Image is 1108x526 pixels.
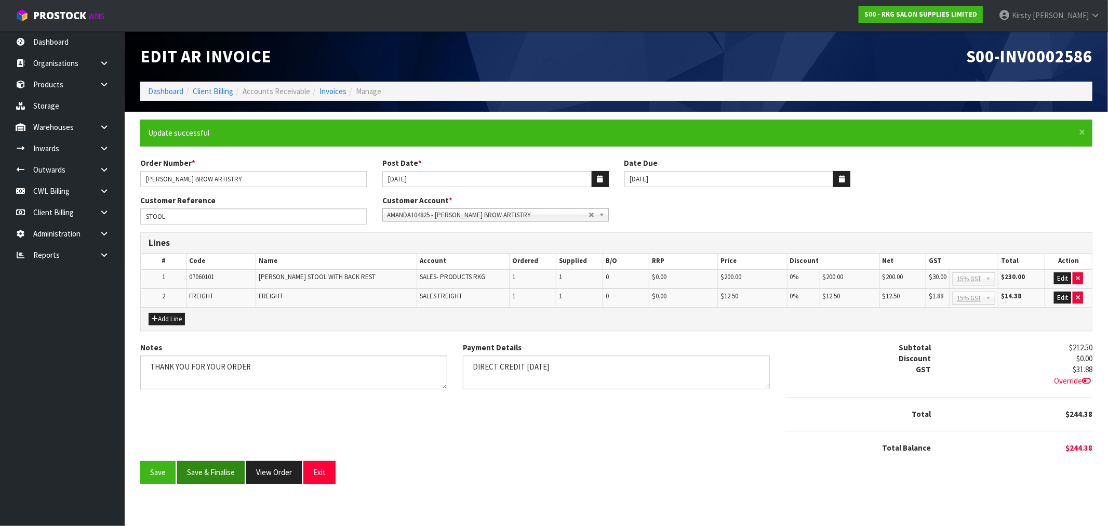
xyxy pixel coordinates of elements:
[883,292,900,300] span: $12.50
[787,254,879,269] th: Discount
[259,292,283,300] span: FREIGHT
[162,292,165,300] span: 2
[256,254,417,269] th: Name
[1069,343,1092,352] span: $212.50
[356,86,381,96] span: Manage
[246,461,302,483] button: View Order
[141,254,186,269] th: #
[140,45,271,67] span: Edit AR Invoice
[420,292,462,300] span: SALES FREIGHT
[899,353,931,363] strong: Discount
[1065,443,1092,453] span: $244.38
[1001,272,1025,281] strong: $230.00
[720,292,738,300] span: $12.50
[823,292,840,300] span: $12.50
[193,86,233,96] a: Client Billing
[957,273,981,285] span: 15% GST
[382,157,422,168] label: Post Date
[509,254,556,269] th: Ordered
[512,272,515,281] span: 1
[859,6,983,23] a: S00 - RKG SALON SUPPLIES LIMITED
[957,292,981,305] span: 15% GST
[1045,254,1092,269] th: Action
[387,209,589,221] span: AMANDA104825 - [PERSON_NAME] BROW ARTISTRY
[929,272,946,281] span: $30.00
[916,364,931,374] strong: GST
[149,313,185,325] button: Add Line
[718,254,787,269] th: Price
[243,86,310,96] span: Accounts Receivable
[148,128,209,138] span: Update successful
[882,443,931,453] strong: Total Balance
[879,254,926,269] th: Net
[303,461,336,483] button: Exit
[966,45,1092,67] span: S00-INV0002586
[417,254,509,269] th: Account
[382,195,452,206] label: Customer Account
[1001,292,1021,300] strong: $14.38
[652,272,666,281] span: $0.00
[998,254,1045,269] th: Total
[926,254,998,269] th: GST
[624,171,834,187] input: Date Due
[162,272,165,281] span: 1
[606,272,609,281] span: 0
[190,272,215,281] span: 07060101
[929,292,943,300] span: $1.88
[559,292,562,300] span: 1
[186,254,256,269] th: Code
[140,342,162,353] label: Notes
[259,272,376,281] span: [PERSON_NAME] STOOL WITH BACK REST
[1054,272,1071,285] button: Edit
[140,171,367,187] input: Order Number
[556,254,603,269] th: Supplied
[177,461,245,483] button: Save & Finalise
[420,272,485,281] span: SALES- PRODUCTS RKG
[1073,364,1092,374] span: $31.88
[33,9,86,22] span: ProStock
[140,157,195,168] label: Order Number
[652,292,666,300] span: $0.00
[790,272,799,281] span: 0%
[382,171,592,187] input: Post Date
[140,208,367,225] input: Customer Reference.
[649,254,718,269] th: RRP
[603,254,649,269] th: B/O
[790,292,799,300] span: 0%
[319,86,346,96] a: Invoices
[149,238,1084,248] h3: Lines
[899,343,931,352] strong: Subtotal
[823,272,844,281] span: $200.00
[624,157,658,168] label: Date Due
[1033,10,1089,20] span: [PERSON_NAME]
[559,272,562,281] span: 1
[1054,292,1071,304] button: Edit
[16,9,29,22] img: cube-alt.png
[88,11,104,21] small: WMS
[883,272,903,281] span: $200.00
[463,342,522,353] label: Payment Details
[1054,376,1092,386] span: Override
[912,409,931,419] strong: Total
[512,292,515,300] span: 1
[864,10,977,19] strong: S00 - RKG SALON SUPPLIES LIMITED
[140,461,176,483] button: Save
[1076,353,1092,363] span: $0.00
[140,195,216,206] label: Customer Reference
[1012,10,1031,20] span: Kirsty
[1065,409,1092,419] span: $244.38
[190,292,214,300] span: FREIGHT
[1079,125,1085,139] span: ×
[720,272,741,281] span: $200.00
[148,86,183,96] a: Dashboard
[606,292,609,300] span: 0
